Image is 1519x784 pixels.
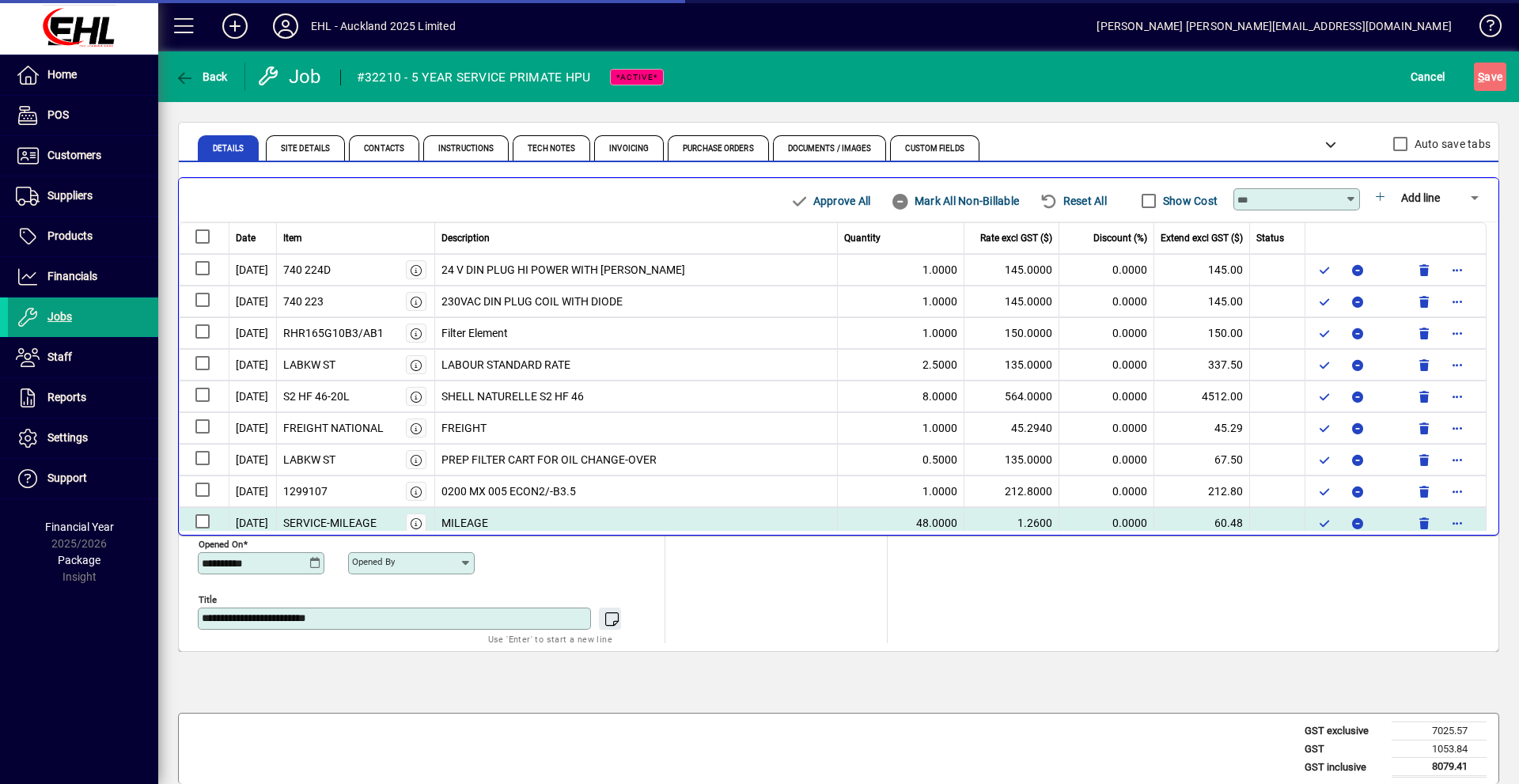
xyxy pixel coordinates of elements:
[283,483,328,500] div: 1299107
[1059,286,1154,317] td: 0.0000
[1059,381,1154,412] td: 0.0000
[922,262,957,278] span: 1.0000
[964,507,1059,539] td: 1.2600
[229,507,277,539] td: [DATE]
[283,262,331,278] div: 740 224D
[1411,64,1445,89] span: Cancel
[8,217,158,256] a: Products
[1445,447,1470,472] button: More options
[1059,317,1154,349] td: 0.0000
[438,145,494,153] span: Instructions
[435,317,839,349] td: Filter Element
[8,378,158,418] a: Reports
[283,294,324,310] div: 740 223
[364,145,404,153] span: Contacts
[283,420,384,437] div: FREIGHT NATIONAL
[229,475,277,507] td: [DATE]
[1161,231,1243,245] span: Extend excl GST ($)
[283,357,335,373] div: LABKW ST
[1445,415,1470,441] button: More options
[922,483,957,500] span: 1.0000
[683,145,754,153] span: Purchase Orders
[1093,231,1147,245] span: Discount (%)
[8,136,158,176] a: Customers
[1401,191,1440,204] span: Add line
[1154,475,1250,507] td: 212.80
[916,515,957,532] span: 48.0000
[435,444,839,475] td: PREP FILTER CART FOR OIL CHANGE-OVER
[1297,722,1392,740] td: GST exclusive
[435,412,839,444] td: FREIGHT
[964,286,1059,317] td: 145.0000
[47,189,93,202] span: Suppliers
[922,294,957,310] span: 1.0000
[964,381,1059,412] td: 564.0000
[964,317,1059,349] td: 150.0000
[1297,758,1392,777] td: GST inclusive
[1474,62,1506,91] button: Save
[58,554,100,566] span: Package
[1154,286,1250,317] td: 145.00
[229,381,277,412] td: [DATE]
[844,231,881,245] span: Quantity
[1478,70,1484,83] span: S
[1392,740,1487,758] td: 1053.84
[1059,254,1154,286] td: 0.0000
[1059,349,1154,381] td: 0.0000
[435,507,839,539] td: MILEAGE
[609,145,649,153] span: Invoicing
[1040,188,1107,214] span: Reset All
[1154,381,1250,412] td: 4512.00
[1154,507,1250,539] td: 60.48
[964,475,1059,507] td: 212.8000
[158,62,245,91] app-page-header-button: Back
[283,325,384,342] div: RHR165G10B3/AB1
[922,452,957,468] span: 0.5000
[783,187,877,215] button: Approve All
[1160,193,1218,209] label: Show Cost
[171,62,232,91] button: Back
[229,412,277,444] td: [DATE]
[1445,384,1470,409] button: More options
[47,270,97,282] span: Financials
[8,459,158,498] a: Support
[922,388,957,405] span: 8.0000
[790,188,870,214] span: Approve All
[8,338,158,377] a: Staff
[922,325,957,342] span: 1.0000
[441,231,490,245] span: Description
[980,231,1052,245] span: Rate excl GST ($)
[175,70,228,83] span: Back
[1059,507,1154,539] td: 0.0000
[1154,444,1250,475] td: 67.50
[788,145,872,153] span: Documents / Images
[1407,62,1449,91] button: Cancel
[1097,13,1452,39] div: [PERSON_NAME] [PERSON_NAME][EMAIL_ADDRESS][DOMAIN_NAME]
[283,452,335,468] div: LABKW ST
[47,350,72,363] span: Staff
[1445,289,1470,314] button: More options
[47,310,72,323] span: Jobs
[1059,475,1154,507] td: 0.0000
[213,145,244,153] span: Details
[210,12,260,40] button: Add
[1445,257,1470,282] button: More options
[47,391,86,403] span: Reports
[47,431,88,444] span: Settings
[229,254,277,286] td: [DATE]
[964,254,1059,286] td: 145.0000
[283,515,377,532] div: SERVICE-MILEAGE
[891,188,1019,214] span: Mark All Non-Billable
[283,388,350,405] div: S2 HF 46-20L
[357,65,591,90] div: #32210 - 5 YEAR SERVICE PRIMATE HPU
[1445,479,1470,504] button: More options
[47,68,77,81] span: Home
[229,317,277,349] td: [DATE]
[47,108,69,121] span: POS
[8,176,158,216] a: Suppliers
[1154,349,1250,381] td: 337.50
[229,444,277,475] td: [DATE]
[229,286,277,317] td: [DATE]
[236,231,256,245] span: Date
[905,145,964,153] span: Custom Fields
